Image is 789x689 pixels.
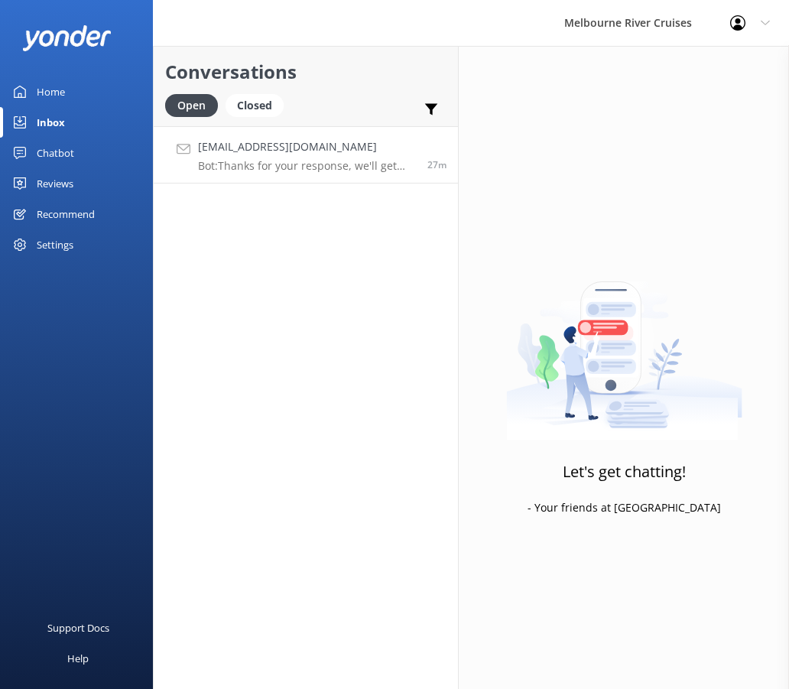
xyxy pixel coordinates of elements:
[37,76,65,107] div: Home
[67,643,89,674] div: Help
[154,126,458,184] a: [EMAIL_ADDRESS][DOMAIN_NAME]Bot:Thanks for your response, we'll get back to you as soon as we can...
[528,499,721,516] p: - Your friends at [GEOGRAPHIC_DATA]
[23,25,111,50] img: yonder-white-logo.png
[37,138,74,168] div: Chatbot
[226,96,291,113] a: Closed
[198,159,416,173] p: Bot: Thanks for your response, we'll get back to you as soon as we can during opening hours.
[37,229,73,260] div: Settings
[37,107,65,138] div: Inbox
[37,199,95,229] div: Recommend
[563,460,686,484] h3: Let's get chatting!
[165,96,226,113] a: Open
[226,94,284,117] div: Closed
[198,138,416,155] h4: [EMAIL_ADDRESS][DOMAIN_NAME]
[47,613,109,643] div: Support Docs
[165,94,218,117] div: Open
[165,57,446,86] h2: Conversations
[506,249,742,440] img: artwork of a man stealing a conversation from at giant smartphone
[427,158,446,171] span: 09:18am 13-Aug-2025 (UTC +10:00) Australia/Sydney
[37,168,73,199] div: Reviews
